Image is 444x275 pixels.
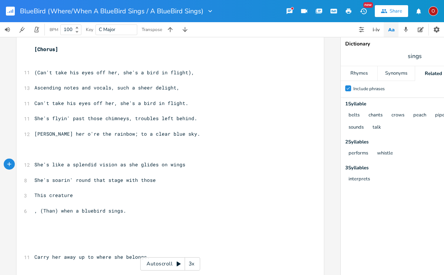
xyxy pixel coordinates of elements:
[353,86,385,91] div: Include phrases
[20,8,203,14] span: BlueBird (Where/When A BlueBird Sings / A BlueBird Sings)
[34,254,150,260] span: Carry her away up to where she belongs.
[378,66,414,81] div: Synonyms
[349,150,368,157] button: performs
[363,2,373,8] div: New
[356,4,371,18] button: New
[428,3,438,20] button: O
[34,84,179,91] span: Ascending notes and vocals, such a sheer delight,
[375,5,408,17] button: Share
[140,257,200,271] div: Autoscroll
[341,66,377,81] div: Rhymes
[391,112,404,119] button: crows
[34,115,197,122] span: She's flyin' past those chimneys, troubles left behind.
[34,69,194,76] span: (Can't take his eyes off her, she's a bird in flight),
[99,26,115,33] span: C Major
[34,161,185,168] span: She's like a splendid vision as she glides on wings
[413,112,426,119] button: peach
[34,130,200,137] span: [PERSON_NAME] her o're the rainbow; to a clear blue sky.
[34,207,126,214] span: , (Than) when a bluebird sings.
[185,257,198,271] div: 3x
[349,112,360,119] button: belts
[34,177,156,183] span: She's soarin' round that stage with those
[34,192,73,198] span: This creature
[50,28,58,32] div: BPM
[349,125,364,131] button: sounds
[408,52,422,61] span: sings
[34,46,58,52] span: [Chorus]
[428,6,438,16] div: ozarrows13
[377,150,393,157] button: whistle
[349,176,370,183] button: interprets
[142,27,162,32] div: Transpose
[390,8,402,14] div: Share
[369,112,383,119] button: chants
[86,27,93,32] div: Key
[34,100,188,106] span: Can't take his eyes off her, she's a bird in flight.
[373,125,381,131] button: talk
